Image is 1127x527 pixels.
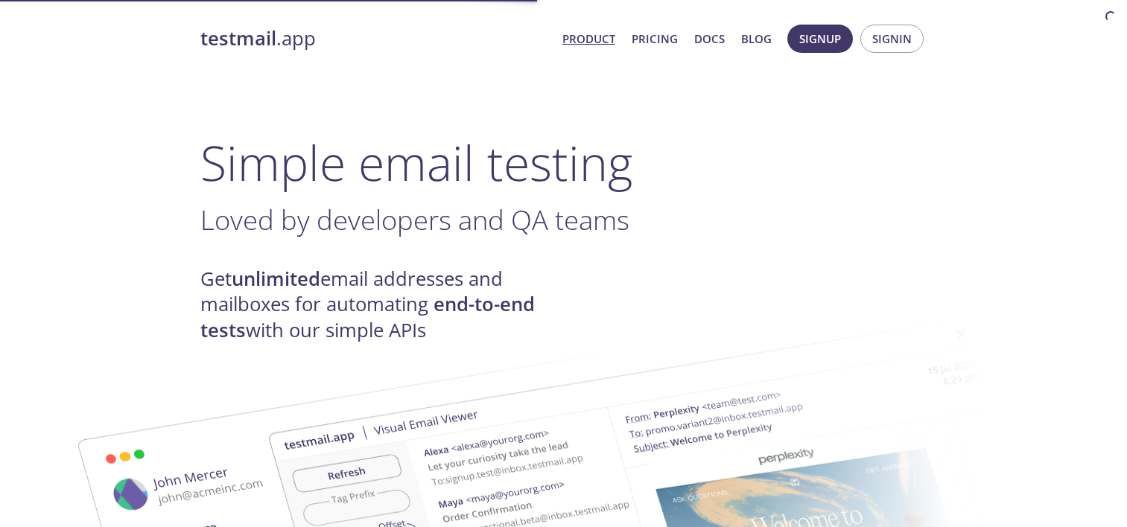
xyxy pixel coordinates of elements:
a: Docs [694,29,725,48]
a: Blog [741,29,772,48]
strong: end-to-end tests [200,291,535,342]
span: Signin [872,29,912,48]
a: Pricing [632,29,678,48]
strong: unlimited [232,266,320,292]
strong: testmail [200,25,276,51]
a: Product [562,29,615,48]
button: Signup [787,25,853,53]
a: testmail.app [200,26,550,51]
span: Signup [799,29,841,48]
h1: Simple email testing [200,134,927,191]
span: Loved by developers and QA teams [200,201,629,238]
h4: Get email addresses and mailboxes for automating with our simple APIs [200,266,564,343]
button: Signin [860,25,924,53]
